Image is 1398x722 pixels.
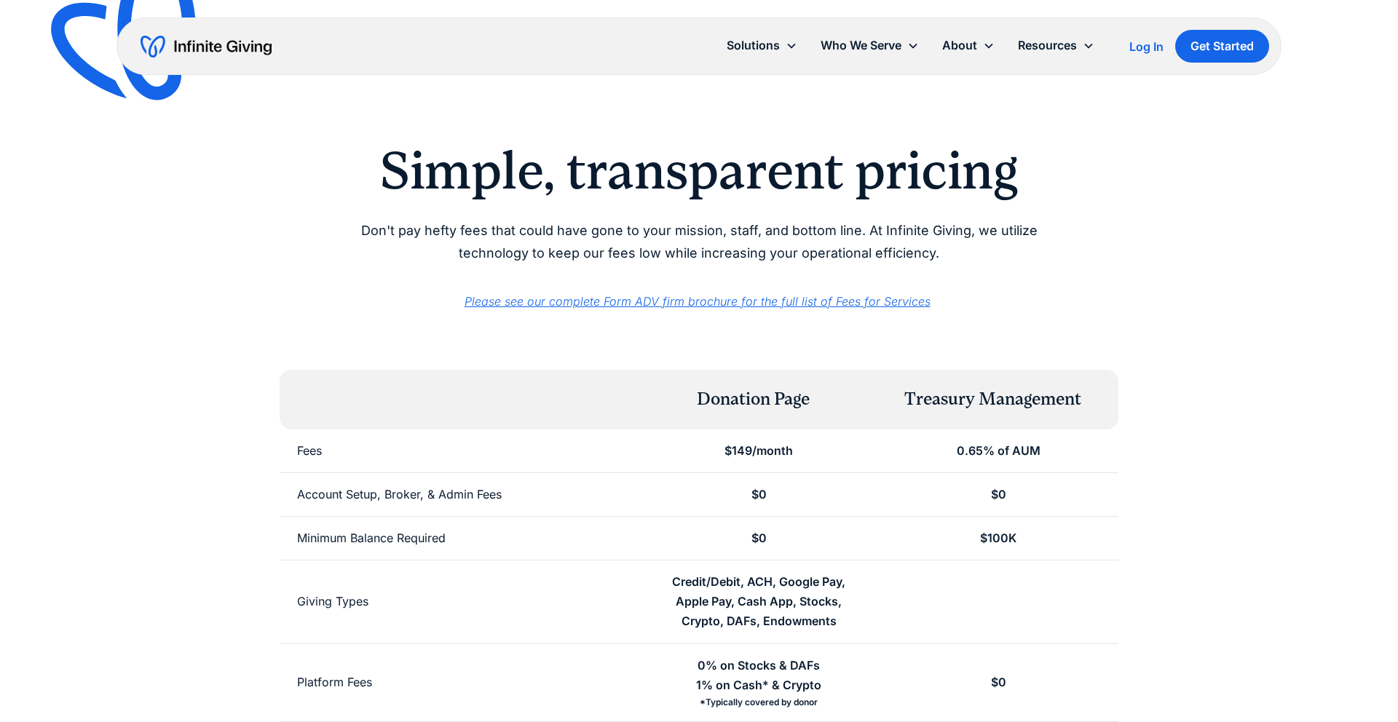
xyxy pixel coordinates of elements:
[1018,36,1077,55] div: Resources
[991,673,1006,692] div: $0
[297,441,322,461] div: Fees
[697,387,810,412] div: Donation Page
[657,572,861,632] div: Credit/Debit, ACH, Google Pay, Apple Pay, Cash App, Stocks, Crypto, DAFs, Endowments
[297,528,446,548] div: Minimum Balance Required
[297,673,372,692] div: Platform Fees
[297,592,368,611] div: Giving Types
[980,528,1016,548] div: $100K
[942,36,977,55] div: About
[821,36,901,55] div: Who We Serve
[700,695,818,710] div: *Typically covered by donor
[1129,38,1164,55] a: Log In
[465,294,931,309] a: Please see our complete Form ADV firm brochure for the full list of Fees for Services
[326,220,1072,264] p: Don't pay hefty fees that could have gone to your mission, staff, and bottom line. At Infinite Gi...
[724,441,793,461] div: $149/month
[991,485,1006,504] div: $0
[326,140,1072,202] h2: Simple, transparent pricing
[696,656,821,695] div: 0% on Stocks & DAFs 1% on Cash* & Crypto
[957,441,1040,461] div: 0.65% of AUM
[904,387,1081,412] div: Treasury Management
[1175,30,1269,63] a: Get Started
[751,485,767,504] div: $0
[751,528,767,548] div: $0
[727,36,780,55] div: Solutions
[297,485,502,504] div: Account Setup, Broker, & Admin Fees
[1129,41,1164,52] div: Log In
